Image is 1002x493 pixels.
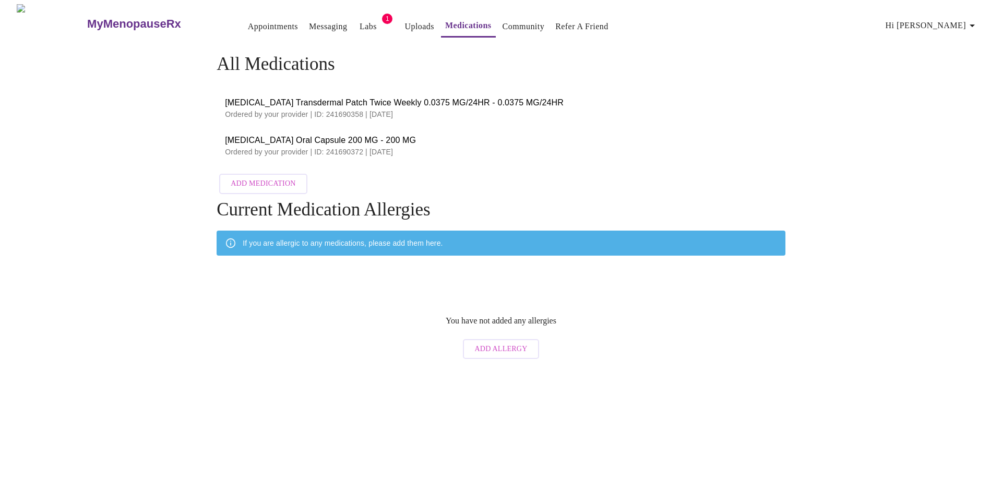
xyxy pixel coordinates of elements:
p: You have not added any allergies [446,316,556,326]
span: Hi [PERSON_NAME] [886,18,979,33]
span: 1 [382,14,392,24]
span: [MEDICAL_DATA] Oral Capsule 200 MG - 200 MG [225,134,777,147]
button: Community [498,16,549,37]
h4: All Medications [217,54,785,75]
h3: MyMenopauseRx [87,17,181,31]
button: Hi [PERSON_NAME] [881,15,983,36]
a: Medications [445,18,492,33]
p: Ordered by your provider | ID: 241690358 | [DATE] [225,109,777,119]
button: Add Allergy [463,339,539,359]
p: Ordered by your provider | ID: 241690372 | [DATE] [225,147,777,157]
a: MyMenopauseRx [86,6,223,42]
button: Refer a Friend [551,16,613,37]
h4: Current Medication Allergies [217,199,785,220]
div: If you are allergic to any medications, please add them here. [243,234,443,252]
span: Add Allergy [474,343,527,356]
button: Medications [441,15,496,38]
a: Community [503,19,545,34]
span: [MEDICAL_DATA] Transdermal Patch Twice Weekly 0.0375 MG/24HR - 0.0375 MG/24HR [225,97,777,109]
img: MyMenopauseRx Logo [17,4,86,43]
button: Uploads [400,16,438,37]
button: Add Medication [219,174,307,194]
a: Uploads [404,19,434,34]
a: Labs [360,19,377,34]
a: Messaging [309,19,347,34]
button: Labs [351,16,385,37]
span: Add Medication [231,177,295,190]
a: Refer a Friend [555,19,609,34]
button: Messaging [305,16,351,37]
a: Appointments [248,19,298,34]
button: Appointments [244,16,302,37]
